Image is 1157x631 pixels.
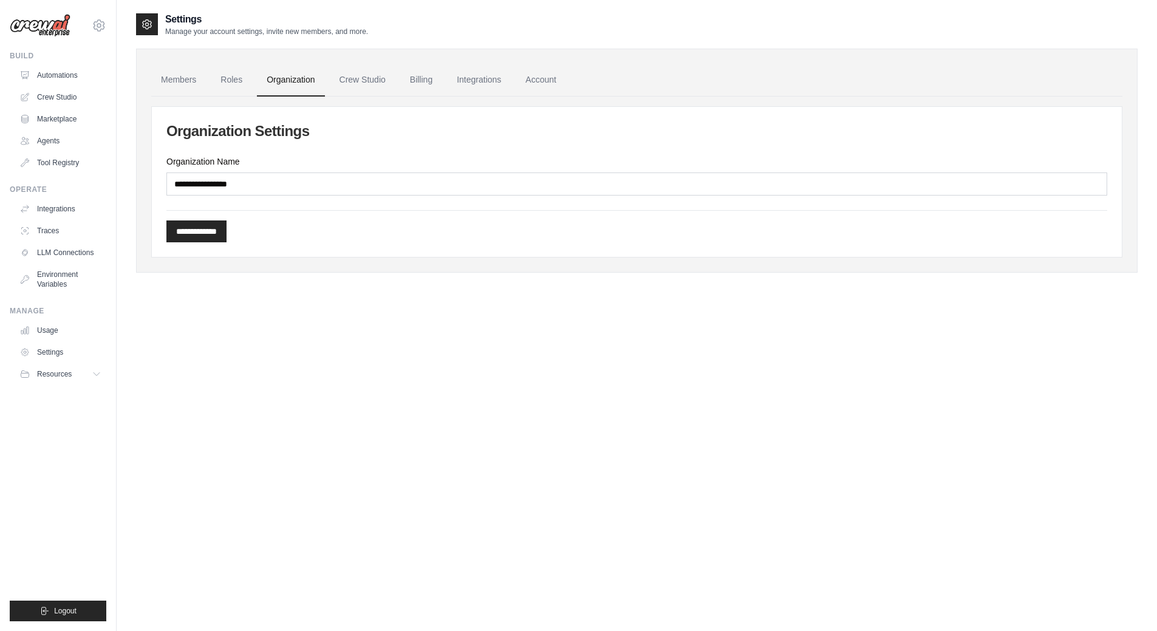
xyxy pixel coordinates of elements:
a: Agents [15,131,106,151]
a: Traces [15,221,106,240]
a: Integrations [15,199,106,219]
a: Environment Variables [15,265,106,294]
button: Logout [10,601,106,621]
a: Integrations [447,64,511,97]
a: Crew Studio [15,87,106,107]
label: Organization Name [166,155,1107,168]
a: Members [151,64,206,97]
a: Crew Studio [330,64,395,97]
a: Usage [15,321,106,340]
span: Logout [54,606,77,616]
button: Resources [15,364,106,384]
a: Roles [211,64,252,97]
a: Tool Registry [15,153,106,172]
div: Manage [10,306,106,316]
a: LLM Connections [15,243,106,262]
a: Billing [400,64,442,97]
a: Automations [15,66,106,85]
a: Organization [257,64,324,97]
p: Manage your account settings, invite new members, and more. [165,27,368,36]
a: Settings [15,343,106,362]
span: Resources [37,369,72,379]
h2: Settings [165,12,368,27]
h2: Organization Settings [166,121,1107,141]
div: Build [10,51,106,61]
a: Marketplace [15,109,106,129]
a: Account [516,64,566,97]
img: Logo [10,14,70,37]
div: Operate [10,185,106,194]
